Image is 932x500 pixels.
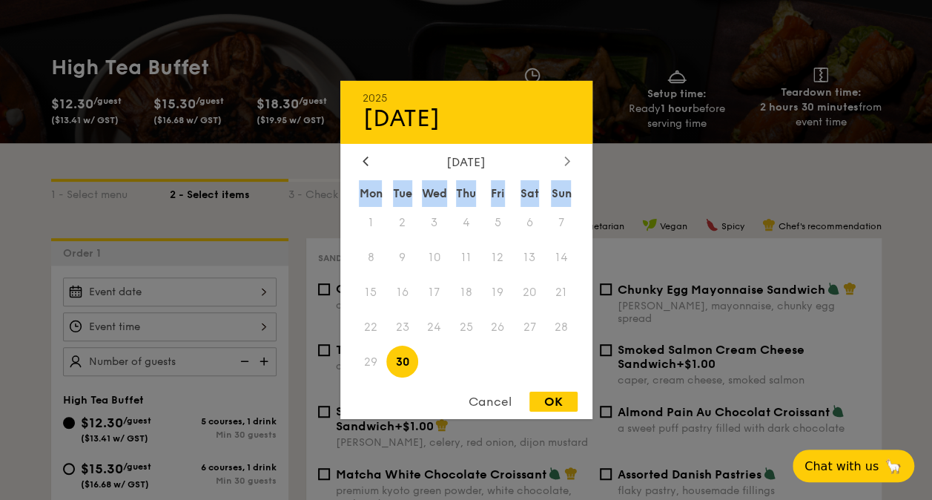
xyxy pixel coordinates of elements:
[450,180,482,207] div: Thu
[386,180,418,207] div: Tue
[482,277,514,309] span: 19
[355,346,387,378] span: 29
[363,92,570,105] div: 2025
[418,311,450,343] span: 24
[363,155,570,169] div: [DATE]
[514,180,546,207] div: Sat
[363,105,570,133] div: [DATE]
[386,311,418,343] span: 23
[514,207,546,239] span: 6
[454,392,526,412] div: Cancel
[386,277,418,309] span: 16
[450,311,482,343] span: 25
[546,311,578,343] span: 28
[482,242,514,274] span: 12
[355,207,387,239] span: 1
[546,207,578,239] span: 7
[885,458,902,475] span: 🦙
[355,277,387,309] span: 15
[418,207,450,239] span: 3
[529,392,578,412] div: OK
[418,180,450,207] div: Wed
[546,277,578,309] span: 21
[386,207,418,239] span: 2
[355,180,387,207] div: Mon
[482,207,514,239] span: 5
[546,242,578,274] span: 14
[793,450,914,482] button: Chat with us🦙
[386,242,418,274] span: 9
[450,277,482,309] span: 18
[514,242,546,274] span: 13
[514,311,546,343] span: 27
[418,277,450,309] span: 17
[355,242,387,274] span: 8
[482,311,514,343] span: 26
[418,242,450,274] span: 10
[546,180,578,207] div: Sun
[514,277,546,309] span: 20
[386,346,418,378] span: 30
[450,207,482,239] span: 4
[450,242,482,274] span: 11
[804,459,879,473] span: Chat with us
[482,180,514,207] div: Fri
[355,311,387,343] span: 22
